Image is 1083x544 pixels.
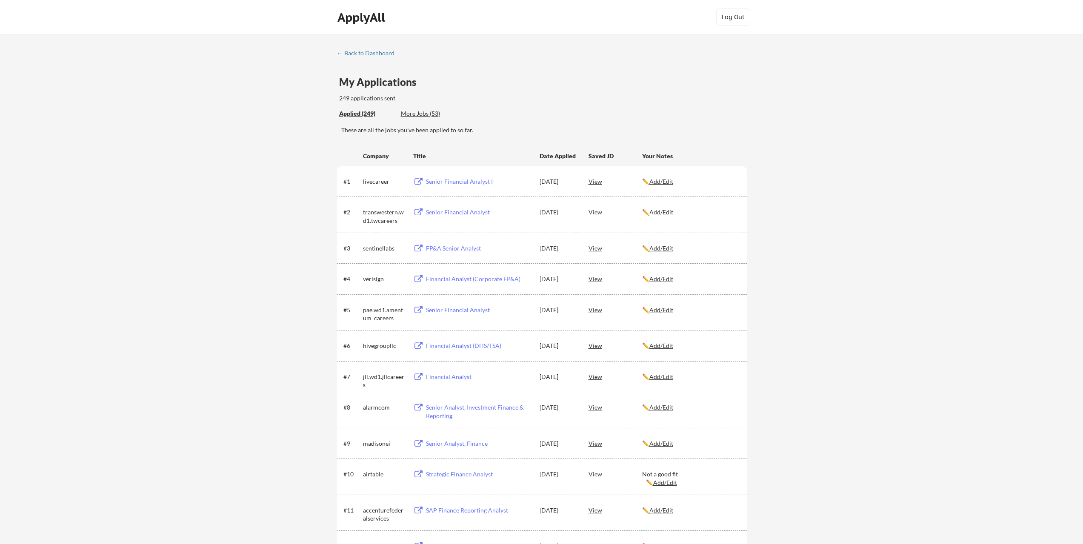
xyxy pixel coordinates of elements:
[589,466,642,481] div: View
[363,403,406,412] div: alarmcom
[426,373,531,381] div: Financial Analyst
[716,9,750,26] button: Log Out
[540,470,577,478] div: [DATE]
[649,404,673,411] u: Add/Edit
[540,439,577,448] div: [DATE]
[426,244,531,253] div: FP&A Senior Analyst
[642,306,739,314] div: ✏️
[339,77,423,87] div: My Applications
[589,338,642,353] div: View
[426,306,531,314] div: Senior Financial Analyst
[343,244,360,253] div: #3
[540,403,577,412] div: [DATE]
[649,507,673,514] u: Add/Edit
[589,436,642,451] div: View
[589,502,642,518] div: View
[426,208,531,216] div: Senior Financial Analyst
[343,208,360,216] div: #2
[540,177,577,186] div: [DATE]
[363,152,406,160] div: Company
[363,208,406,225] div: transwestern.wd1.twcareers
[649,440,673,447] u: Add/Edit
[649,342,673,349] u: Add/Edit
[363,373,406,389] div: jll.wd1.jllcareers
[540,208,577,216] div: [DATE]
[363,306,406,322] div: pae.wd1.amentum_careers
[540,506,577,515] div: [DATE]
[363,177,406,186] div: livecareer
[642,439,739,448] div: ✏️
[413,152,531,160] div: Title
[649,275,673,282] u: Add/Edit
[426,470,531,478] div: Strategic Finance Analyst
[649,306,673,313] u: Add/Edit
[540,152,577,160] div: Date Applied
[426,177,531,186] div: Senior Financial Analyst I
[642,208,739,216] div: ✏️
[642,506,739,515] div: ✏️
[337,50,401,56] div: ← Back to Dashboard
[642,470,739,487] div: Not a good fit ✏️
[589,148,642,163] div: Saved JD
[363,342,406,350] div: hivegroupllc
[589,174,642,189] div: View
[589,204,642,219] div: View
[426,403,531,420] div: Senior Analyst, Investment Finance & Reporting
[363,439,406,448] div: madisonei
[363,506,406,523] div: accenturefederalservices
[649,208,673,216] u: Add/Edit
[642,177,739,186] div: ✏️
[343,439,360,448] div: #9
[589,302,642,317] div: View
[426,506,531,515] div: SAP Finance Reporting Analyst
[343,470,360,478] div: #10
[343,506,360,515] div: #11
[337,10,388,25] div: ApplyAll
[363,275,406,283] div: verisign
[339,109,394,118] div: Applied (249)
[649,178,673,185] u: Add/Edit
[363,470,406,478] div: airtable
[426,439,531,448] div: Senior Analyst, Finance
[589,271,642,286] div: View
[642,275,739,283] div: ✏️
[642,373,739,381] div: ✏️
[401,109,463,118] div: More Jobs (53)
[339,94,504,103] div: 249 applications sent
[589,399,642,415] div: View
[589,369,642,384] div: View
[343,177,360,186] div: #1
[343,373,360,381] div: #7
[540,306,577,314] div: [DATE]
[343,403,360,412] div: #8
[649,373,673,380] u: Add/Edit
[653,479,677,486] u: Add/Edit
[343,342,360,350] div: #6
[337,50,401,58] a: ← Back to Dashboard
[540,373,577,381] div: [DATE]
[426,275,531,283] div: Financial Analyst (Corporate FP&A)
[540,342,577,350] div: [DATE]
[343,306,360,314] div: #5
[540,244,577,253] div: [DATE]
[363,244,406,253] div: sentinellabs
[642,403,739,412] div: ✏️
[401,109,463,118] div: These are job applications we think you'd be a good fit for, but couldn't apply you to automatica...
[642,244,739,253] div: ✏️
[642,152,739,160] div: Your Notes
[343,275,360,283] div: #4
[642,342,739,350] div: ✏️
[589,240,642,256] div: View
[649,245,673,252] u: Add/Edit
[339,109,394,118] div: These are all the jobs you've been applied to so far.
[341,126,747,134] div: These are all the jobs you've been applied to so far.
[426,342,531,350] div: Financial Analyst (DHS/TSA)
[540,275,577,283] div: [DATE]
